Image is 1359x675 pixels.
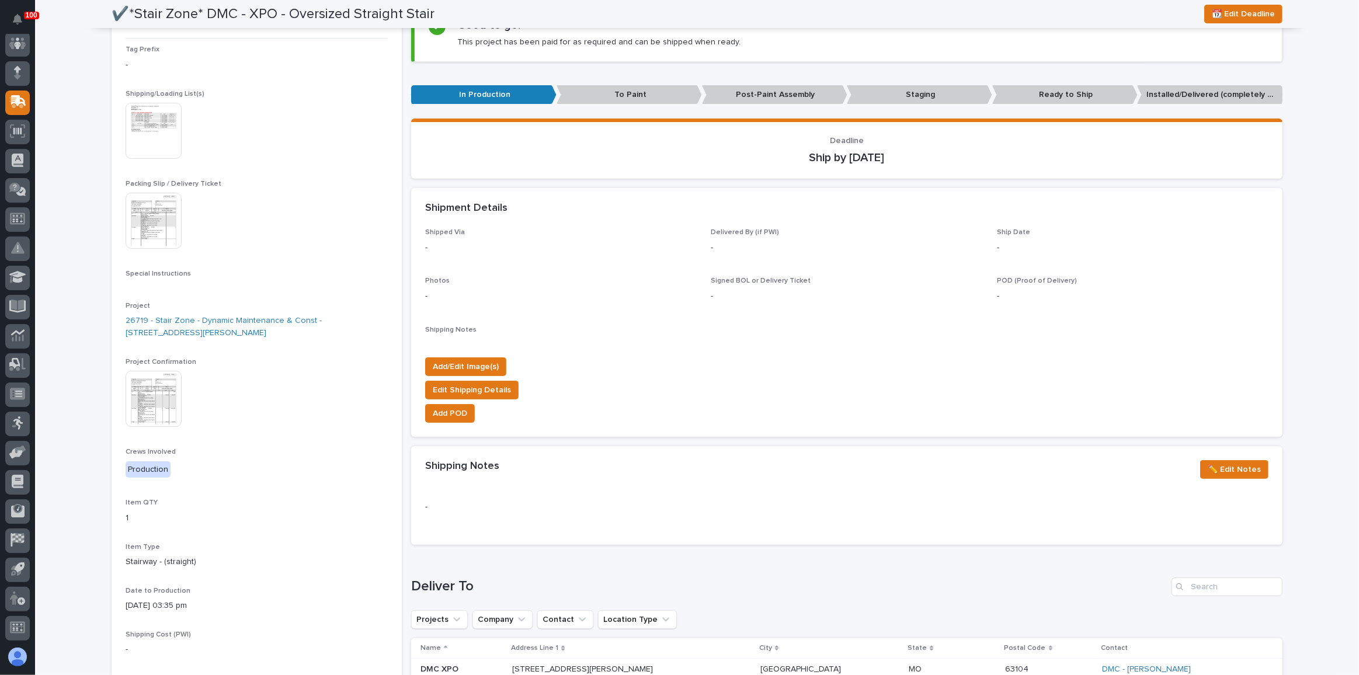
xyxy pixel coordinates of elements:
span: Packing Slip / Delivery Ticket [126,180,221,187]
p: - [425,242,697,254]
p: 63104 [1006,662,1031,674]
h2: Shipping Notes [425,460,499,473]
span: ✏️ Edit Notes [1208,462,1261,476]
span: 📆 Edit Deadline [1212,7,1275,21]
span: POD (Proof of Delivery) [997,277,1077,284]
p: - [126,643,388,656]
span: Edit Shipping Details [433,383,511,397]
p: - [997,242,1268,254]
span: Shipping Notes [425,326,477,333]
span: Add/Edit Image(s) [433,360,499,374]
span: Ship Date [997,229,1030,236]
span: Project [126,302,150,309]
span: Shipped Via [425,229,465,236]
span: Shipping Cost (PWI) [126,631,191,638]
span: Date to Production [126,587,190,594]
p: - [711,290,982,302]
p: 1 [126,512,388,524]
div: Production [126,461,171,478]
span: Project Confirmation [126,359,196,366]
button: Notifications [5,7,30,32]
p: Post-Paint Assembly [702,85,847,105]
span: Tag Prefix [126,46,159,53]
p: This project has been paid for as required and can be shipped when ready. [457,37,741,47]
span: Shipping/Loading List(s) [126,91,204,98]
p: 100 [26,11,37,19]
input: Search [1172,577,1282,596]
p: Ready to Ship [992,85,1138,105]
p: In Production [411,85,557,105]
a: DMC - [PERSON_NAME] [1102,664,1191,674]
span: Crews Involved [126,448,176,455]
button: Add POD [425,404,475,423]
button: Edit Shipping Details [425,381,519,399]
button: users-avatar [5,645,30,669]
p: Stairway - (straight) [126,556,388,568]
span: Add POD [433,406,467,420]
p: State [908,642,927,655]
h1: Deliver To [411,578,1167,595]
span: Photos [425,277,450,284]
p: [STREET_ADDRESS][PERSON_NAME] [512,664,717,674]
button: 📆 Edit Deadline [1204,5,1282,23]
span: Item Type [126,544,160,551]
button: Location Type [598,610,677,629]
p: - [425,290,697,302]
button: Add/Edit Image(s) [425,357,506,376]
p: Contact [1101,642,1128,655]
button: Contact [537,610,593,629]
p: - [126,59,388,71]
p: [DATE] 03:35 pm [126,600,388,612]
p: DMC XPO [420,664,503,674]
span: Delivered By (if PWI) [711,229,779,236]
span: Item QTY [126,499,158,506]
p: Name [420,642,441,655]
p: City [759,642,772,655]
p: - [425,501,697,513]
button: Projects [411,610,468,629]
p: Address Line 1 [511,642,558,655]
a: 26719 - Stair Zone - Dynamic Maintenance & Const - [STREET_ADDRESS][PERSON_NAME] [126,315,388,339]
p: Postal Code [1005,642,1046,655]
span: Deadline [830,137,864,145]
span: Special Instructions [126,270,191,277]
p: Ship by [DATE] [425,151,1268,165]
button: Company [472,610,533,629]
p: [GEOGRAPHIC_DATA] [760,662,843,674]
p: - [997,290,1268,302]
p: - [711,242,982,254]
p: Installed/Delivered (completely done) [1137,85,1282,105]
p: MO [909,662,924,674]
p: To Paint [557,85,702,105]
div: Notifications100 [15,14,30,33]
span: Signed BOL or Delivery Ticket [711,277,811,284]
h2: Shipment Details [425,202,508,215]
button: ✏️ Edit Notes [1200,460,1268,479]
h2: ✔️*Stair Zone* DMC - XPO - Oversized Straight Stair [112,6,435,23]
p: Staging [847,85,992,105]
